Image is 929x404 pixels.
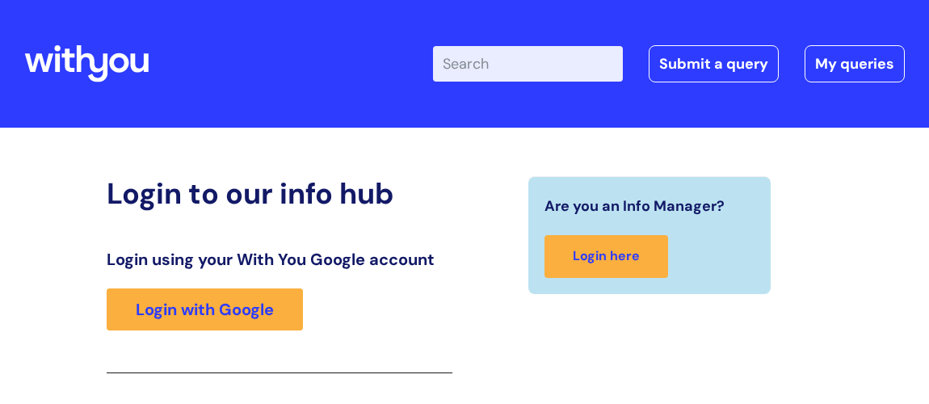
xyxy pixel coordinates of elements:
[544,193,725,219] span: Are you an Info Manager?
[649,45,779,82] a: Submit a query
[805,45,905,82] a: My queries
[107,176,452,211] h2: Login to our info hub
[107,288,303,330] a: Login with Google
[107,250,452,269] h3: Login using your With You Google account
[544,235,668,278] a: Login here
[433,46,623,82] input: Search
